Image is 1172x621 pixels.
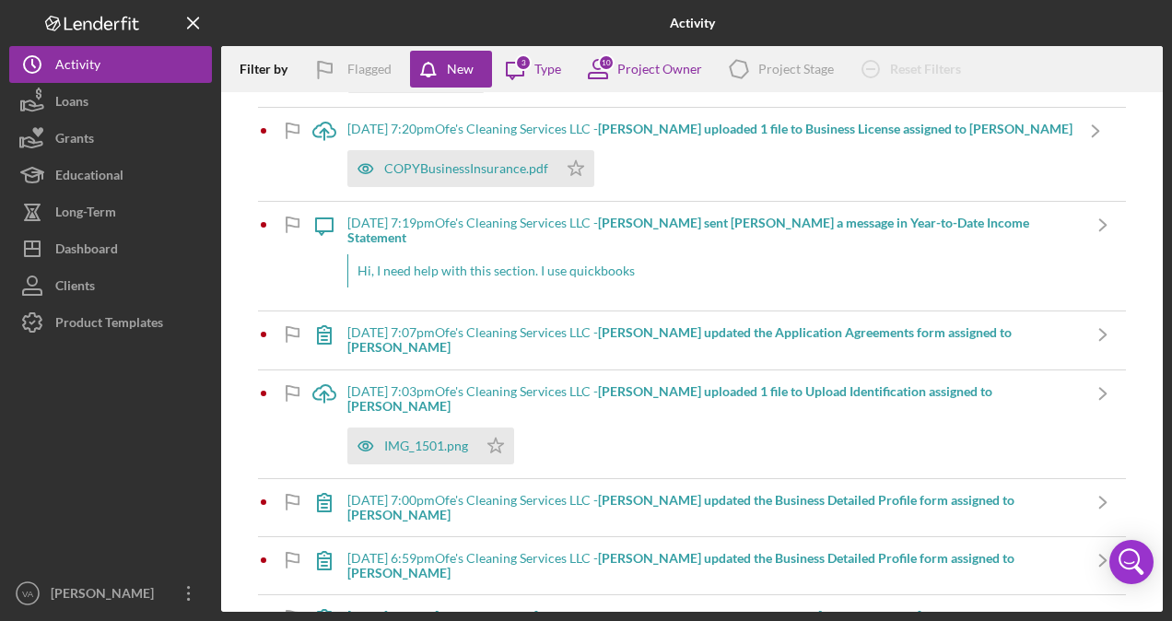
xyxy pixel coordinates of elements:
[301,202,1126,310] a: [DATE] 7:19pmOfe's Cleaning Services LLC -[PERSON_NAME] sent [PERSON_NAME] a message in Year-to-D...
[617,62,702,76] div: Project Owner
[515,54,532,71] div: 3
[384,161,548,176] div: COPYBusinessInsurance.pdf
[347,384,1080,414] div: [DATE] 7:03pm Ofe's Cleaning Services LLC -
[9,304,212,341] button: Product Templates
[347,493,1080,522] div: [DATE] 7:00pm Ofe's Cleaning Services LLC -
[890,51,961,88] div: Reset Filters
[9,157,212,193] button: Educational
[347,325,1080,355] div: [DATE] 7:07pm Ofe's Cleaning Services LLC -
[301,537,1126,594] a: [DATE] 6:59pmOfe's Cleaning Services LLC -[PERSON_NAME] updated the Business Detailed Profile for...
[9,46,212,83] button: Activity
[670,16,715,30] b: Activity
[384,439,468,453] div: IMG_1501.png
[46,575,166,616] div: [PERSON_NAME]
[758,62,834,76] div: Project Stage
[347,551,1080,580] div: [DATE] 6:59pm Ofe's Cleaning Services LLC -
[347,150,594,187] button: COPYBusinessInsurance.pdf
[240,62,301,76] div: Filter by
[347,550,1014,580] b: [PERSON_NAME] updated the Business Detailed Profile form assigned to [PERSON_NAME]
[347,254,1080,287] div: Hi, I need help with this section. I use quickbooks
[55,46,100,88] div: Activity
[848,51,979,88] button: Reset Filters
[9,575,212,612] button: VA[PERSON_NAME]
[598,54,615,71] div: 10
[301,311,1126,369] a: [DATE] 7:07pmOfe's Cleaning Services LLC -[PERSON_NAME] updated the Application Agreements form a...
[347,216,1080,245] div: [DATE] 7:19pm Ofe's Cleaning Services LLC -
[301,108,1119,201] a: [DATE] 7:20pmOfe's Cleaning Services LLC -[PERSON_NAME] uploaded 1 file to Business License assig...
[347,51,392,88] div: Flagged
[9,193,212,230] button: Long-Term
[347,428,514,464] button: IMG_1501.png
[347,492,1014,522] b: [PERSON_NAME] updated the Business Detailed Profile form assigned to [PERSON_NAME]
[55,120,94,161] div: Grants
[447,51,474,88] div: New
[9,230,212,267] button: Dashboard
[347,122,1072,136] div: [DATE] 7:20pm Ofe's Cleaning Services LLC -
[55,83,88,124] div: Loans
[598,121,1072,136] b: [PERSON_NAME] uploaded 1 file to Business License assigned to [PERSON_NAME]
[9,83,212,120] button: Loans
[9,267,212,304] button: Clients
[534,62,561,76] div: Type
[55,304,163,346] div: Product Templates
[9,120,212,157] button: Grants
[347,215,1029,245] b: [PERSON_NAME] sent [PERSON_NAME] a message in Year-to-Date Income Statement
[22,589,34,599] text: VA
[410,51,492,88] button: New
[301,370,1126,478] a: [DATE] 7:03pmOfe's Cleaning Services LLC -[PERSON_NAME] uploaded 1 file to Upload Identification ...
[1109,540,1154,584] div: Open Intercom Messenger
[55,230,118,272] div: Dashboard
[347,383,992,414] b: [PERSON_NAME] uploaded 1 file to Upload Identification assigned to [PERSON_NAME]
[301,479,1126,536] a: [DATE] 7:00pmOfe's Cleaning Services LLC -[PERSON_NAME] updated the Business Detailed Profile for...
[55,267,95,309] div: Clients
[55,193,116,235] div: Long-Term
[301,51,410,88] button: Flagged
[347,324,1012,355] b: [PERSON_NAME] updated the Application Agreements form assigned to [PERSON_NAME]
[55,157,123,198] div: Educational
